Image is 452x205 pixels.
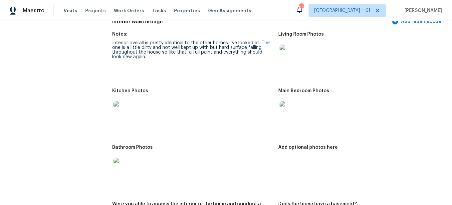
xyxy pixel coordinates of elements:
[314,7,370,14] span: [GEOGRAPHIC_DATA] + 61
[208,7,251,14] span: Geo Assignments
[112,89,148,93] h5: Kitchen Photos
[402,7,442,14] span: [PERSON_NAME]
[390,16,444,28] button: Add repair scope
[64,7,77,14] span: Visits
[112,145,153,150] h5: Bathroom Photos
[112,41,273,59] div: Interior overall is pretty identical to the other homes I’ve looked at. This one is a little dirt...
[299,4,304,11] div: 800
[114,7,144,14] span: Work Orders
[23,7,45,14] span: Maestro
[278,32,324,37] h5: Living Room Photos
[85,7,106,14] span: Projects
[174,7,200,14] span: Properties
[112,32,127,37] h5: Notes:
[278,145,338,150] h5: Add optional photos here
[393,18,441,26] span: Add repair scope
[278,89,329,93] h5: Main Bedroom Photos
[112,18,390,25] h5: Interior Walkthrough
[152,8,166,13] span: Tasks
